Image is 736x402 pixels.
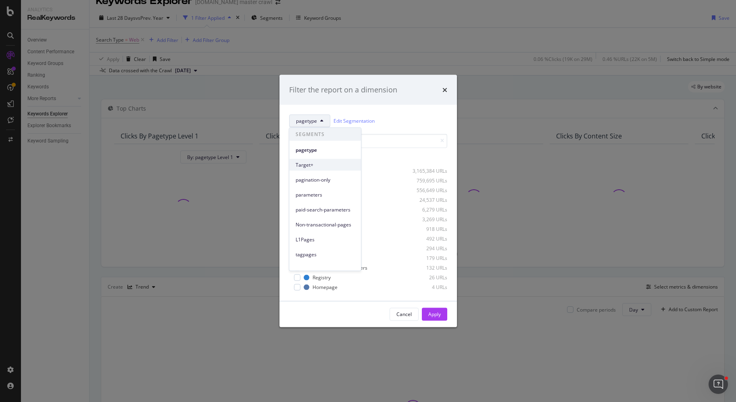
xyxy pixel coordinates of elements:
span: Target+ [296,161,354,168]
button: Apply [422,308,447,320]
span: Non-transactional-pages [296,221,354,228]
div: 179 URLs [408,255,447,262]
div: 3,269 URLs [408,216,447,223]
div: 4 URLs [408,284,447,291]
span: meta_desc_test_1120 [296,266,354,273]
span: L1Pages [296,236,354,243]
span: parameters [296,191,354,198]
div: Filter the report on a dimension [289,85,397,95]
div: 492 URLs [408,235,447,242]
div: Select all data available [289,154,447,161]
button: pagetype [289,114,330,127]
div: 24,537 URLs [408,197,447,203]
button: Cancel [390,308,419,320]
div: 294 URLs [408,245,447,252]
div: 26 URLs [408,274,447,281]
a: Edit Segmentation [334,117,375,125]
span: SEGMENTS [289,128,361,141]
div: 918 URLs [408,226,447,232]
span: pagetype [296,146,354,153]
span: pagetype [296,117,317,124]
div: 556,649 URLs [408,187,447,194]
div: Registry [313,274,331,281]
div: 759,695 URLs [408,177,447,184]
span: tagpages [296,251,354,258]
iframe: Intercom live chat [709,375,728,394]
div: 6,279 URLs [408,206,447,213]
div: modal [279,75,457,327]
div: Homepage [313,284,338,291]
div: 132 URLs [408,264,447,271]
span: pagination-only [296,176,354,183]
div: 3,165,384 URLs [408,167,447,174]
div: Apply [428,311,441,318]
span: paid-search-parameters [296,206,354,213]
div: times [442,85,447,95]
input: Search [289,134,447,148]
div: Cancel [396,311,412,318]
